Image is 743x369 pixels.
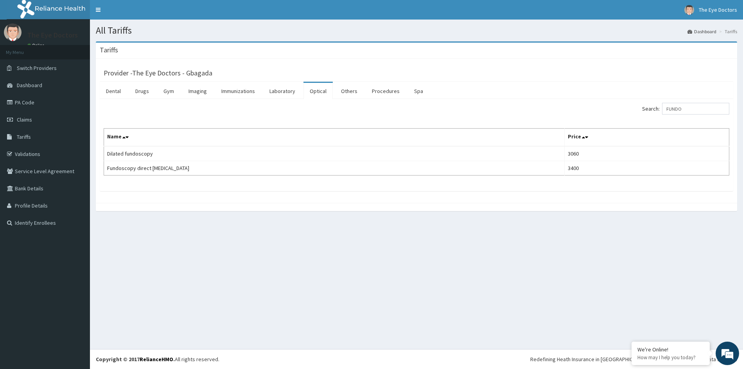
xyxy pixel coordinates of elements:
h1: All Tariffs [96,25,737,36]
span: Dashboard [17,82,42,89]
a: Online [27,43,46,48]
strong: Copyright © 2017 . [96,356,175,363]
span: Tariffs [17,133,31,140]
a: Others [335,83,364,99]
a: Drugs [129,83,155,99]
th: Price [565,129,729,147]
a: Dashboard [687,28,716,35]
a: Procedures [366,83,406,99]
div: We're Online! [637,346,704,353]
footer: All rights reserved. [90,349,743,369]
img: User Image [684,5,694,15]
div: Redefining Heath Insurance in [GEOGRAPHIC_DATA] using Telemedicine and Data Science! [530,355,737,363]
td: Dilated fundoscopy [104,146,565,161]
li: Tariffs [717,28,737,35]
td: Fundoscopy direct [MEDICAL_DATA] [104,161,565,176]
th: Name [104,129,565,147]
a: Laboratory [263,83,302,99]
span: Claims [17,116,32,123]
td: 3400 [565,161,729,176]
a: Imaging [182,83,213,99]
a: Optical [303,83,333,99]
label: Search: [642,103,729,115]
td: 3060 [565,146,729,161]
a: Spa [408,83,429,99]
p: How may I help you today? [637,354,704,361]
h3: Tariffs [100,47,118,54]
h3: Provider - The Eye Doctors - Gbagada [104,70,212,77]
p: The Eye Doctors [27,32,78,39]
img: User Image [4,23,22,41]
a: Immunizations [215,83,261,99]
a: Dental [100,83,127,99]
span: The Eye Doctors [699,6,737,13]
input: Search: [662,103,729,115]
a: Gym [157,83,180,99]
a: RelianceHMO [140,356,173,363]
span: Switch Providers [17,64,57,72]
